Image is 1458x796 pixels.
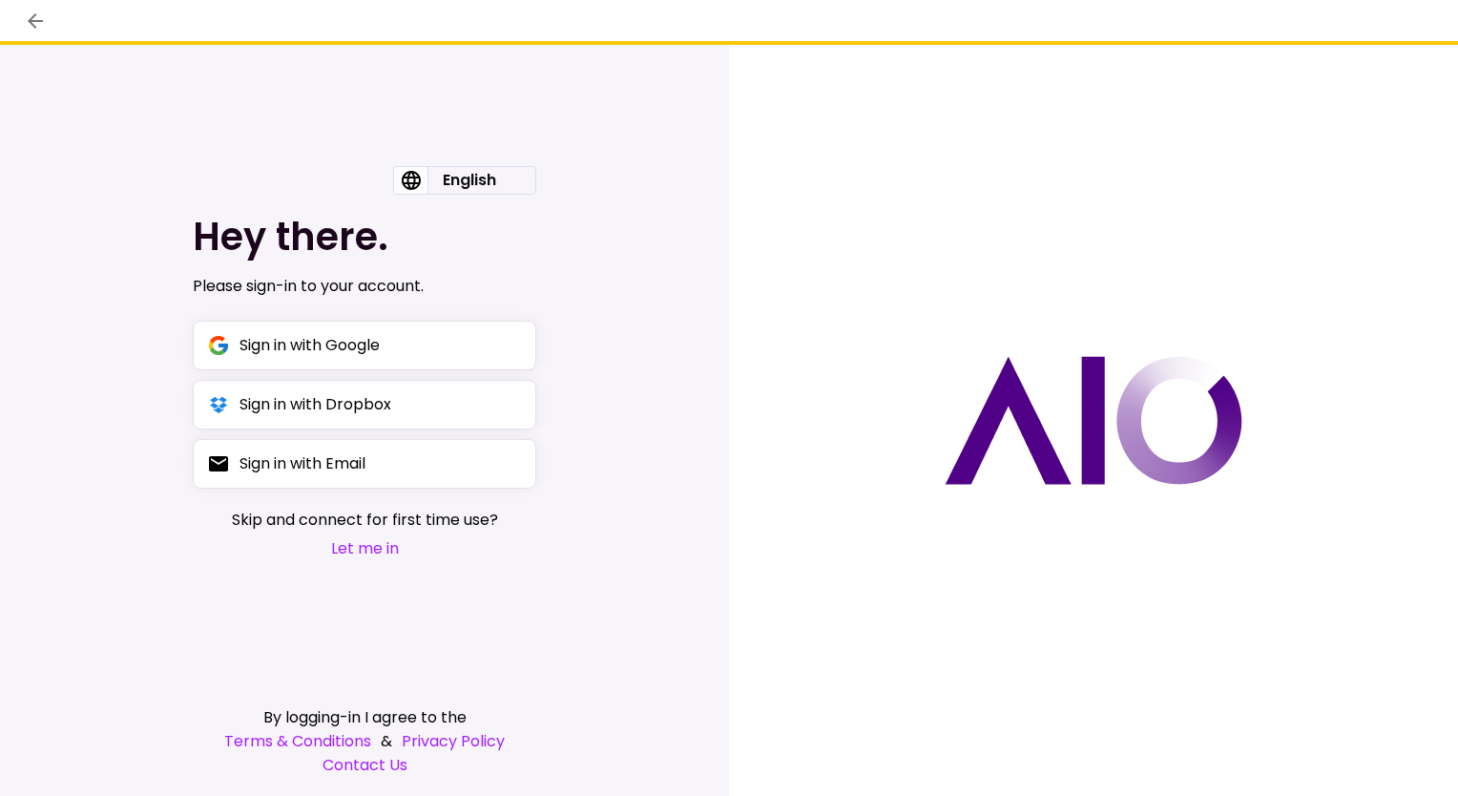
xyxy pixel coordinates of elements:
button: Sign in with Dropbox [193,380,536,429]
div: English [427,167,511,194]
img: AIO logo [945,356,1242,485]
span: Skip and connect for first time use? [232,508,498,532]
div: Sign in with Email [240,451,365,475]
button: Sign in with Email [193,439,536,489]
a: Contact Us [193,753,536,777]
div: Sign in with Dropbox [240,392,391,416]
div: Please sign-in to your account. [193,275,536,298]
div: By logging-in I agree to the [193,705,536,729]
button: back [19,5,52,37]
div: Sign in with Google [240,333,380,357]
a: Privacy Policy [402,729,505,753]
div: & [193,729,536,753]
button: Sign in with Google [193,321,536,370]
h1: Hey there. [193,214,536,260]
button: Let me in [232,536,498,560]
a: Terms & Conditions [224,729,371,753]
